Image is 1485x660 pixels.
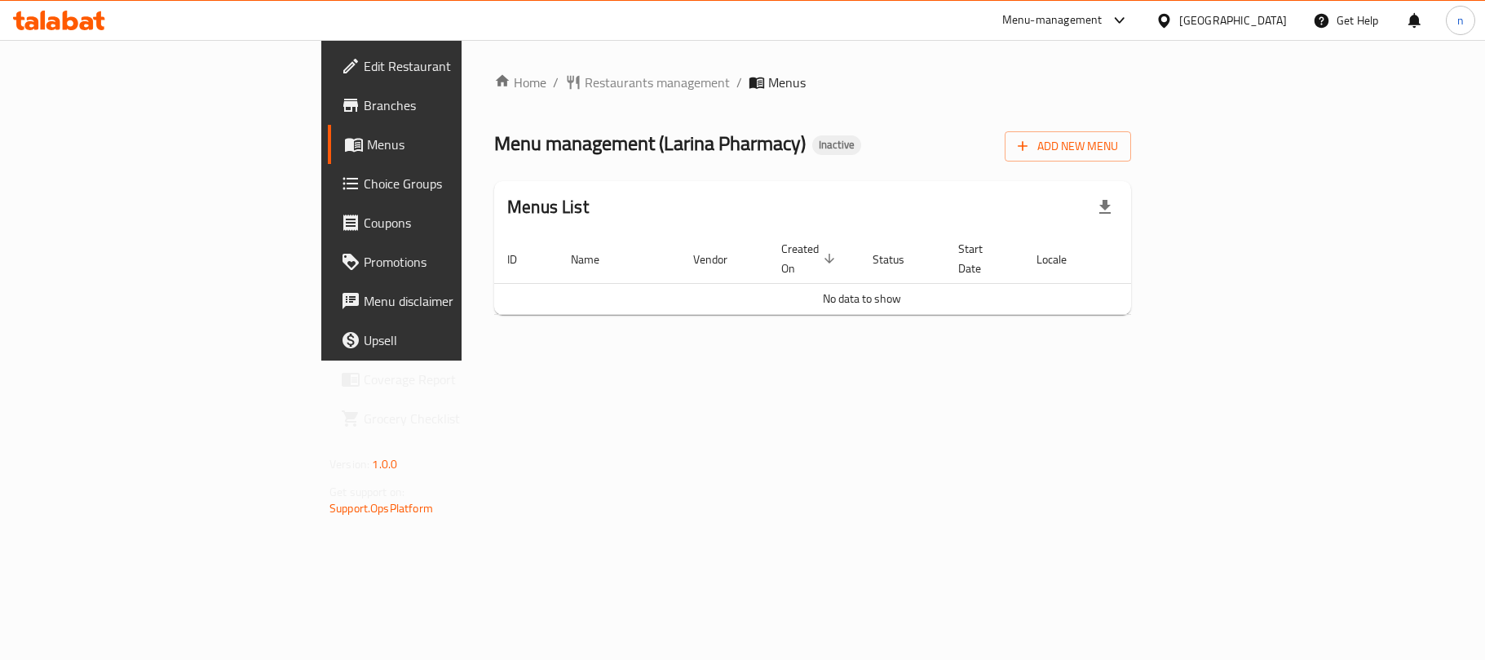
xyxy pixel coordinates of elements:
[812,135,861,155] div: Inactive
[328,281,569,321] a: Menu disclaimer
[823,288,901,309] span: No data to show
[364,291,556,311] span: Menu disclaimer
[1002,11,1103,30] div: Menu-management
[585,73,730,92] span: Restaurants management
[565,73,730,92] a: Restaurants management
[768,73,806,92] span: Menus
[958,239,1004,278] span: Start Date
[364,95,556,115] span: Branches
[1179,11,1287,29] div: [GEOGRAPHIC_DATA]
[328,47,569,86] a: Edit Restaurant
[372,454,397,475] span: 1.0.0
[812,138,861,152] span: Inactive
[364,213,556,233] span: Coupons
[781,239,840,278] span: Created On
[1085,188,1125,227] div: Export file
[364,370,556,389] span: Coverage Report
[1036,250,1088,269] span: Locale
[367,135,556,154] span: Menus
[328,203,569,242] a: Coupons
[364,174,556,193] span: Choice Groups
[328,164,569,203] a: Choice Groups
[494,73,1131,92] nav: breadcrumb
[329,498,433,519] a: Support.OpsPlatform
[329,454,369,475] span: Version:
[1457,11,1464,29] span: n
[494,234,1230,315] table: enhanced table
[873,250,926,269] span: Status
[328,360,569,399] a: Coverage Report
[328,242,569,281] a: Promotions
[1005,131,1131,162] button: Add New Menu
[328,399,569,438] a: Grocery Checklist
[693,250,749,269] span: Vendor
[364,252,556,272] span: Promotions
[507,195,589,219] h2: Menus List
[328,125,569,164] a: Menus
[736,73,742,92] li: /
[328,321,569,360] a: Upsell
[364,330,556,350] span: Upsell
[364,409,556,428] span: Grocery Checklist
[1107,234,1230,284] th: Actions
[364,56,556,76] span: Edit Restaurant
[571,250,621,269] span: Name
[1018,136,1118,157] span: Add New Menu
[494,125,806,162] span: Menu management ( Larina Pharmacy )
[329,481,404,503] span: Get support on:
[328,86,569,125] a: Branches
[507,250,538,269] span: ID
